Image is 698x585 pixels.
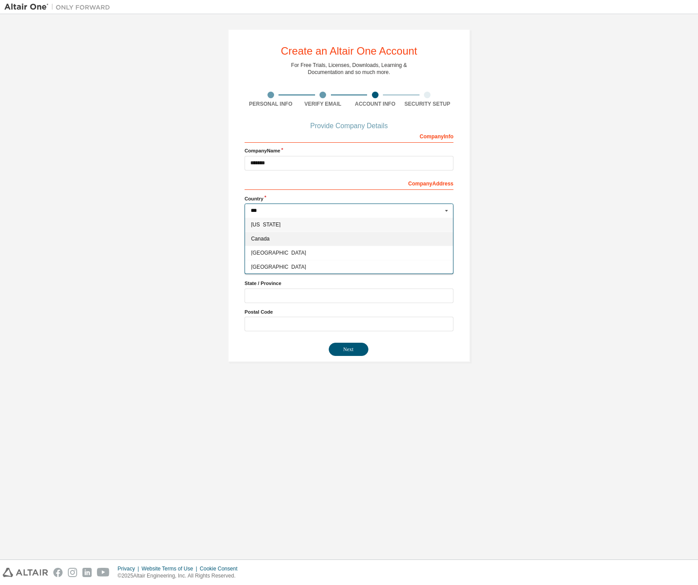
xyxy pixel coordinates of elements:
[251,250,447,255] span: [GEOGRAPHIC_DATA]
[245,100,297,107] div: Personal Info
[245,195,453,202] label: Country
[281,46,417,56] div: Create an Altair One Account
[245,147,453,154] label: Company Name
[349,100,401,107] div: Account Info
[53,568,63,577] img: facebook.svg
[329,343,368,356] button: Next
[401,100,454,107] div: Security Setup
[251,236,447,241] span: Canada
[200,565,242,572] div: Cookie Consent
[118,565,141,572] div: Privacy
[245,280,453,287] label: State / Province
[297,100,349,107] div: Verify Email
[4,3,115,11] img: Altair One
[141,565,200,572] div: Website Terms of Use
[291,62,407,76] div: For Free Trials, Licenses, Downloads, Learning & Documentation and so much more.
[97,568,110,577] img: youtube.svg
[82,568,92,577] img: linkedin.svg
[245,176,453,190] div: Company Address
[245,308,453,315] label: Postal Code
[245,129,453,143] div: Company Info
[251,264,447,270] span: [GEOGRAPHIC_DATA]
[245,123,453,129] div: Provide Company Details
[251,222,447,227] span: [US_STATE]
[68,568,77,577] img: instagram.svg
[118,572,243,580] p: © 2025 Altair Engineering, Inc. All Rights Reserved.
[3,568,48,577] img: altair_logo.svg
